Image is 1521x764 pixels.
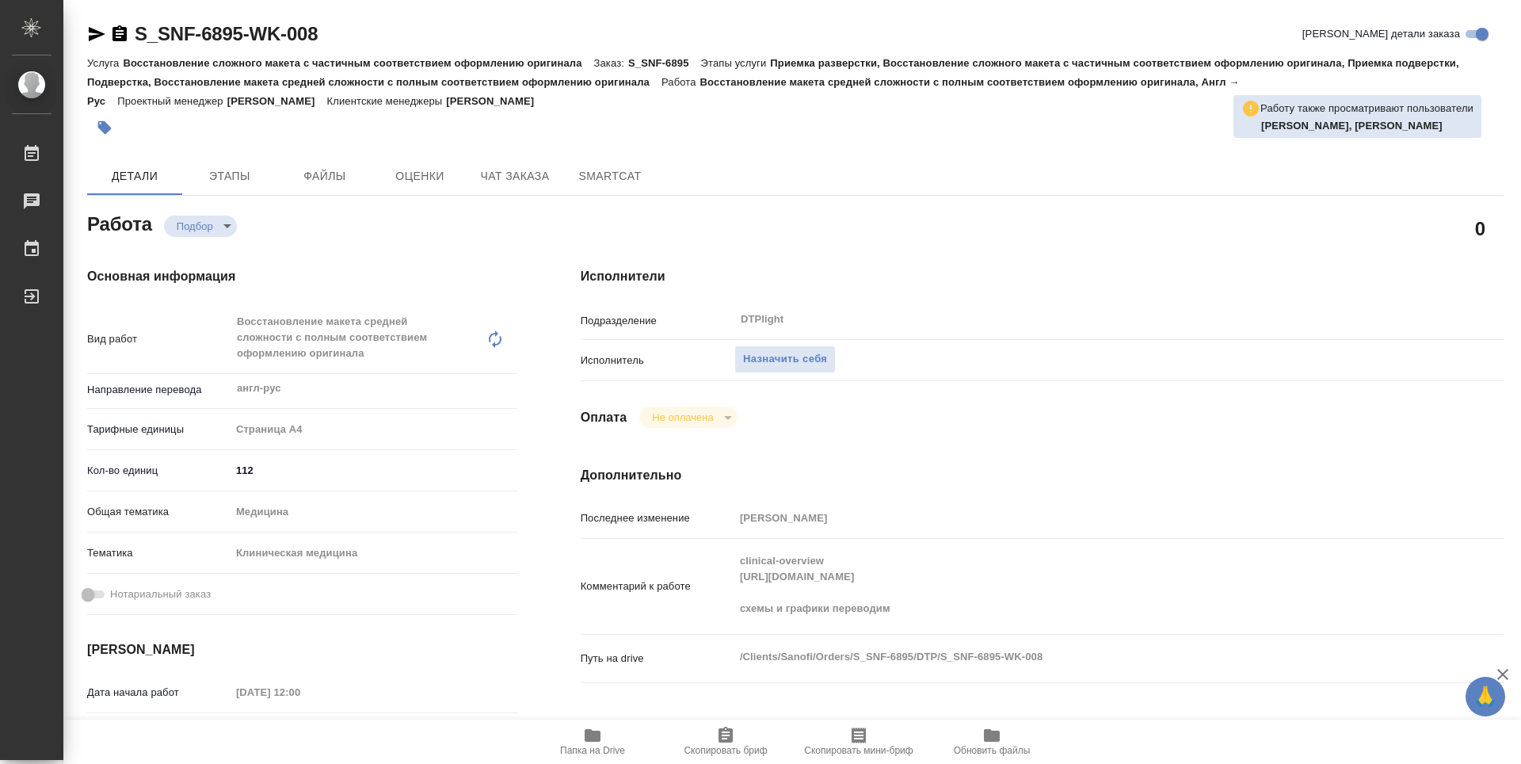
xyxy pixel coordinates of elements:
span: Папка на Drive [560,745,625,756]
p: Восстановление сложного макета с частичным соответствием оформлению оригинала [123,57,593,69]
span: Этапы [192,166,268,186]
button: Обновить файлы [925,720,1058,764]
p: Услуга [87,57,123,69]
p: Исполнитель [581,353,734,369]
h4: Исполнители [581,267,1504,286]
p: [PERSON_NAME] [446,95,546,107]
p: Заказ: [594,57,628,69]
p: Проектный менеджер [117,95,227,107]
h2: Работа [87,208,152,237]
a: S_SNF-6895-WK-008 [135,23,318,44]
p: Дата начала работ [87,685,231,701]
span: Файлы [287,166,363,186]
button: Скопировать бриф [659,720,792,764]
p: Работа [661,76,700,88]
input: Пустое поле [231,681,369,704]
div: Страница А4 [231,416,517,443]
div: Медицина [231,499,517,525]
button: Подбор [172,220,218,233]
input: ✎ Введи что-нибудь [231,459,517,482]
span: Чат заказа [477,166,553,186]
p: Работу также просматривают пользователи [1260,101,1473,117]
p: Клиентские менеджеры [327,95,447,107]
p: Комментарий к работе [581,579,734,594]
p: Кол-во единиц [87,463,231,479]
span: Скопировать бриф [684,745,767,756]
span: 🙏 [1472,680,1499,713]
button: Скопировать мини-бриф [792,720,925,764]
p: Путь на drive [581,651,734,667]
button: Папка на Drive [526,720,659,764]
p: Тематика [87,545,231,561]
h2: 0 [1475,215,1485,242]
p: Тарифные единицы [87,422,231,437]
div: Подбор [164,216,237,237]
p: Направление перевода [87,382,231,398]
h4: Основная информация [87,267,517,286]
textarea: /Clients/Sanofi/Orders/S_SNF-6895/DTP/S_SNF-6895-WK-008 [734,644,1427,670]
div: Подбор [639,407,737,428]
h4: [PERSON_NAME] [87,640,517,659]
button: Назначить себя [734,346,836,373]
span: Обновить файлы [954,745,1031,756]
span: Назначить себя [743,350,827,369]
span: SmartCat [572,166,648,186]
p: Общая тематика [87,504,231,520]
button: Скопировать ссылку [110,25,129,44]
span: [PERSON_NAME] детали заказа [1302,26,1460,42]
button: Скопировать ссылку для ЯМессенджера [87,25,106,44]
button: Добавить тэг [87,110,122,145]
div: Клиническая медицина [231,540,517,567]
h4: Оплата [581,408,627,427]
b: [PERSON_NAME], [PERSON_NAME] [1261,120,1443,132]
p: [PERSON_NAME] [227,95,327,107]
p: Приемка разверстки, Восстановление сложного макета с частичным соответствием оформлению оригинала... [87,57,1459,88]
input: Пустое поле [734,506,1427,529]
p: Подразделение [581,313,734,329]
span: Оценки [382,166,458,186]
button: 🙏 [1466,677,1505,716]
textarea: clinical-overview [URL][DOMAIN_NAME] схемы и графики переводим [734,548,1427,622]
button: Не оплачена [647,411,718,424]
p: Вид работ [87,331,231,347]
p: S_SNF-6895 [628,57,701,69]
span: Скопировать мини-бриф [804,745,913,756]
h4: Дополнительно [581,466,1504,485]
span: Детали [97,166,173,186]
p: Этапы услуги [701,57,771,69]
p: Последнее изменение [581,510,734,526]
p: Носкова Анна, Васильева Наталья [1261,118,1473,134]
span: Нотариальный заказ [110,586,211,602]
